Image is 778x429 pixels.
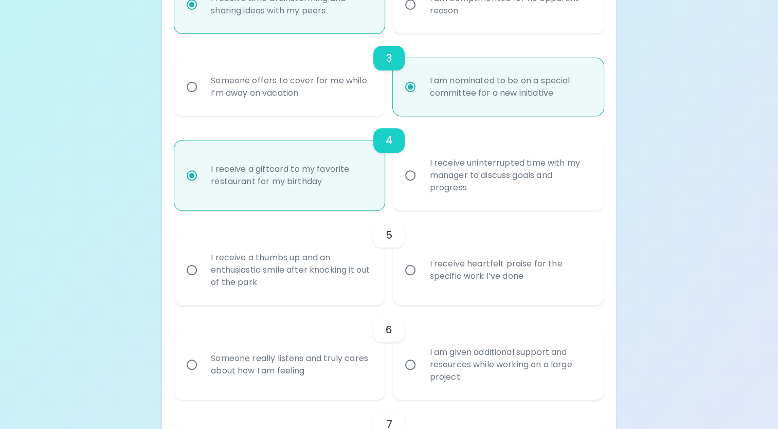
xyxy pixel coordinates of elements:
[203,340,379,389] div: Someone really listens and truly cares about how I am feeling
[421,145,598,206] div: I receive uninterrupted time with my manager to discuss goals and progress
[174,33,604,116] div: choice-group-check
[174,210,604,305] div: choice-group-check
[203,62,379,112] div: Someone offers to cover for me while I’m away on vacation
[174,305,604,400] div: choice-group-check
[421,245,598,295] div: I receive heartfelt praise for the specific work I’ve done
[421,334,598,396] div: I am given additional support and resources while working on a large project
[386,50,392,66] h6: 3
[174,116,604,210] div: choice-group-check
[421,62,598,112] div: I am nominated to be on a special committee for a new initiative
[203,239,379,301] div: I receive a thumbs up and an enthusiastic smile after knocking it out of the park
[386,132,392,149] h6: 4
[386,227,392,243] h6: 5
[203,151,379,200] div: I receive a giftcard to my favorite restaurant for my birthday
[386,321,392,338] h6: 6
